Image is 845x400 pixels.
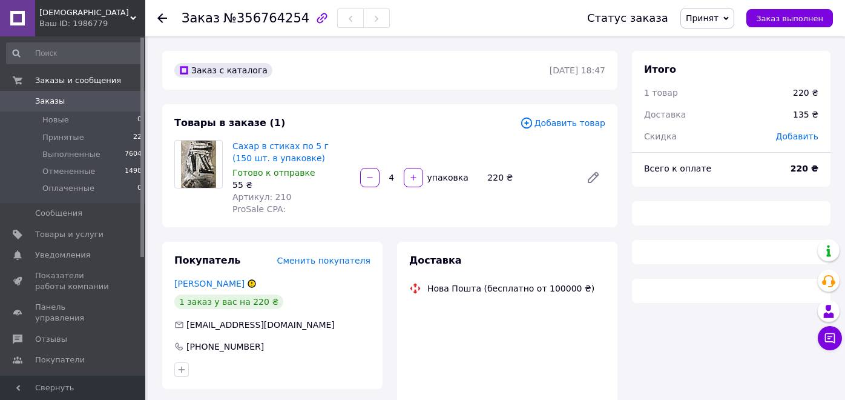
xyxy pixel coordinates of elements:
[232,204,286,214] span: ProSale CPA:
[39,18,145,29] div: Ваш ID: 1986779
[174,63,272,78] div: Заказ с каталога
[35,334,67,345] span: Отзывы
[644,88,678,98] span: 1 товар
[644,164,711,173] span: Всего к оплате
[35,355,85,365] span: Покупатели
[232,192,291,202] span: Артикул: 210
[186,320,335,330] span: [EMAIL_ADDRESS][DOMAIN_NAME]
[174,295,283,309] div: 1 заказ у вас на 220 ₴
[35,302,112,324] span: Панель управления
[786,101,826,128] div: 135 ₴
[42,183,94,194] span: Оплаченные
[232,141,329,163] a: Сахар в стиках по 5 г (150 шт. в упаковке)
[35,208,82,219] span: Сообщения
[35,270,112,292] span: Показатели работы компании
[133,132,142,143] span: 22
[644,64,676,75] span: Итого
[424,172,470,184] div: упаковка
[776,132,818,141] span: Добавить
[644,110,686,119] span: Доставка
[277,256,370,265] span: Сменить покупателя
[137,115,142,125] span: 0
[746,9,833,27] button: Заказ выполнен
[35,96,65,107] span: Заказы
[42,132,84,143] span: Принятые
[791,164,818,173] b: 220 ₴
[125,166,142,177] span: 1498
[424,282,597,295] div: Нова Пошта (бесплатно от 100000 ₴)
[550,65,605,75] time: [DATE] 18:47
[181,141,217,188] img: Сахар в стиках по 5 г (150 шт. в упаковке)
[35,250,90,261] span: Уведомления
[35,375,100,386] span: Каталог ProSale
[174,117,285,128] span: Товары в заказе (1)
[39,7,130,18] span: Aromatico
[686,13,718,23] span: Принят
[6,42,143,64] input: Поиск
[818,326,842,350] button: Чат с покупателем
[587,12,668,24] div: Статус заказа
[42,149,100,160] span: Выполненные
[409,255,462,266] span: Доставка
[174,255,240,266] span: Покупатель
[185,341,265,353] div: [PHONE_NUMBER]
[174,279,245,288] a: [PERSON_NAME]
[756,14,823,23] span: Заказ выполнен
[482,169,576,186] div: 220 ₴
[232,168,315,178] span: Готово к отправке
[793,87,818,99] div: 220 ₴
[125,149,142,160] span: 7604
[157,12,167,24] div: Вернуться назад
[581,165,605,190] a: Редактировать
[182,11,220,25] span: Заказ
[223,11,309,25] span: №356764254
[520,116,605,130] span: Добавить товар
[232,179,350,191] div: 55 ₴
[42,166,95,177] span: Отмененные
[35,229,104,240] span: Товары и услуги
[35,75,121,86] span: Заказы и сообщения
[644,132,677,141] span: Скидка
[137,183,142,194] span: 0
[42,115,69,125] span: Новые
